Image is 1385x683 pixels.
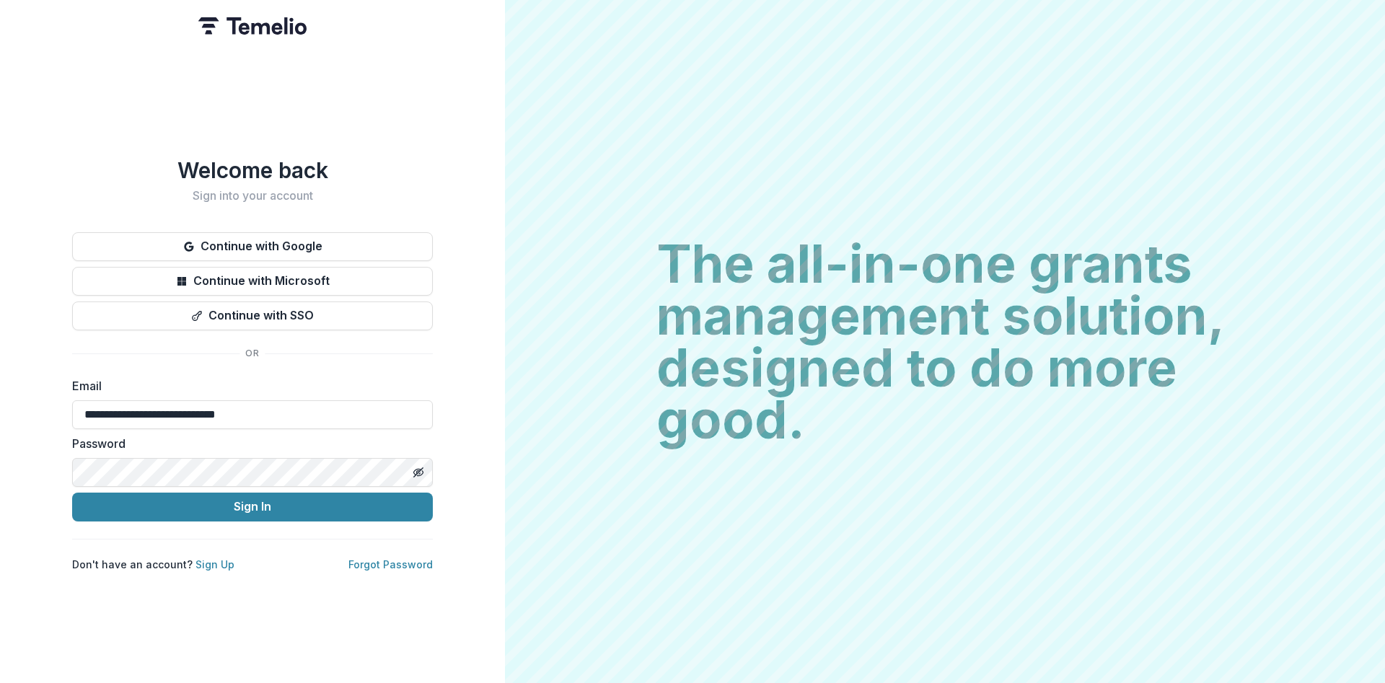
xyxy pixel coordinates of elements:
button: Toggle password visibility [407,461,430,484]
img: Temelio [198,17,307,35]
label: Email [72,377,424,395]
p: Don't have an account? [72,557,234,572]
button: Sign In [72,493,433,521]
button: Continue with SSO [72,301,433,330]
a: Sign Up [195,558,234,570]
button: Continue with Microsoft [72,267,433,296]
label: Password [72,435,424,452]
h1: Welcome back [72,157,433,183]
keeper-lock: Open Keeper Popup [387,464,404,481]
h2: Sign into your account [72,189,433,203]
a: Forgot Password [348,558,433,570]
button: Continue with Google [72,232,433,261]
